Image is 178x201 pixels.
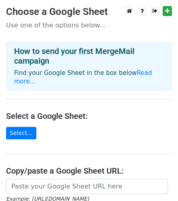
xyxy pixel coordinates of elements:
[6,21,172,29] p: Use one of the options below...
[6,127,36,139] a: Select...
[14,46,164,66] h4: How to send your first MergeMail campaign
[14,69,164,86] p: Find your Google Sheet in the box below
[6,6,172,18] h3: Choose a Google Sheet
[6,179,168,194] input: Paste your Google Sheet URL here
[6,111,172,121] h4: Select a Google Sheet:
[6,166,172,176] h4: Copy/paste a Google Sheet URL:
[14,69,152,85] a: Read more...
